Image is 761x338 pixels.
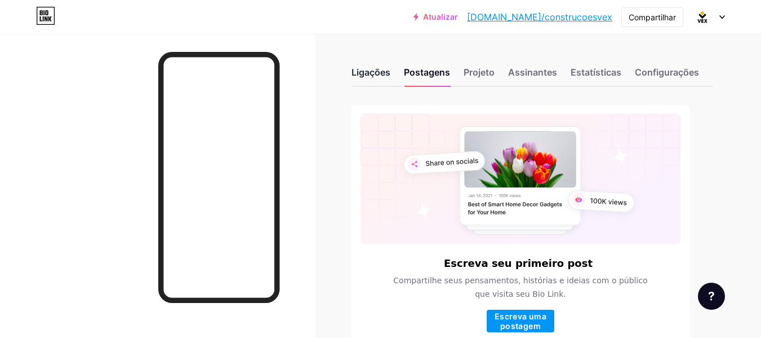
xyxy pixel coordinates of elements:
font: Postagens [404,67,450,78]
font: Escreva seu primeiro post [444,257,593,269]
font: [DOMAIN_NAME]/construcoesvex [467,11,612,23]
font: Ligações [351,67,390,78]
font: Compartilhar [629,12,676,22]
font: Compartilhe seus pensamentos, histórias e ideias com o público que visita seu Bio Link. [393,276,647,299]
font: Estatísticas [571,67,621,78]
font: Escreva uma postagem [495,311,546,331]
font: Configurações [635,67,699,78]
a: [DOMAIN_NAME]/construcoesvex [467,10,612,24]
font: Atualizar [423,12,458,21]
img: vexconstrutora [692,6,713,28]
font: Projeto [464,67,495,78]
font: Assinantes [508,67,557,78]
button: Escreva uma postagem [487,310,554,332]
